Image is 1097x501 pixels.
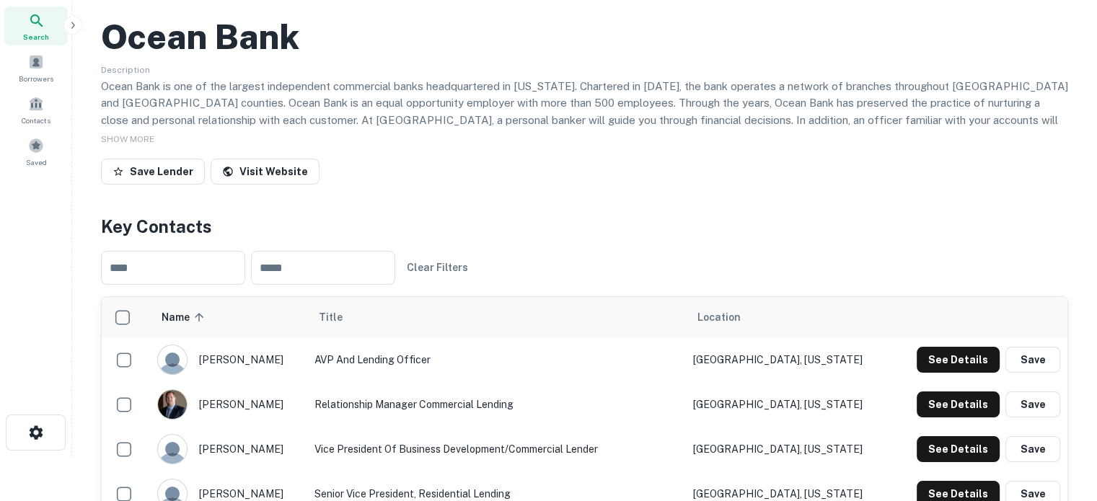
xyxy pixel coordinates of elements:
img: 1516250074000 [158,390,187,419]
th: Name [150,297,307,337]
a: Saved [4,132,68,171]
td: Vice President of Business Development/Commercial Lender [307,427,686,471]
td: [GEOGRAPHIC_DATA], [US_STATE] [686,382,891,427]
div: [PERSON_NAME] [157,345,300,375]
th: Title [307,297,686,337]
iframe: Chat Widget [1025,386,1097,455]
button: See Details [917,436,1000,462]
span: Location [697,309,741,326]
td: [GEOGRAPHIC_DATA], [US_STATE] [686,427,891,471]
a: Contacts [4,90,68,129]
span: Title [319,309,361,326]
a: Visit Website [211,159,320,185]
button: Save [1005,347,1060,373]
button: Save [1005,436,1060,462]
span: Saved [26,156,47,168]
span: Borrowers [19,73,53,84]
h4: Key Contacts [101,213,1068,239]
span: Name [162,309,208,326]
span: Description [101,65,150,75]
td: AVP and Lending Officer [307,337,686,382]
button: Clear Filters [401,254,474,280]
span: Search [23,31,49,43]
span: SHOW MORE [101,134,154,144]
h2: Ocean Bank [101,16,299,58]
span: Contacts [22,115,50,126]
div: [PERSON_NAME] [157,389,300,420]
button: See Details [917,347,1000,373]
button: See Details [917,391,1000,417]
button: Save [1005,391,1060,417]
img: 9c8pery4andzj6ohjkjp54ma2 [158,435,187,464]
a: Search [4,6,68,45]
td: [GEOGRAPHIC_DATA], [US_STATE] [686,337,891,382]
td: Relationship Manager Commercial Lending [307,382,686,427]
button: Save Lender [101,159,205,185]
img: 9c8pery4andzj6ohjkjp54ma2 [158,345,187,374]
th: Location [686,297,891,337]
div: [PERSON_NAME] [157,434,300,464]
p: Ocean Bank is one of the largest independent commercial banks headquartered in [US_STATE]. Charte... [101,78,1068,163]
a: Borrowers [4,48,68,87]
